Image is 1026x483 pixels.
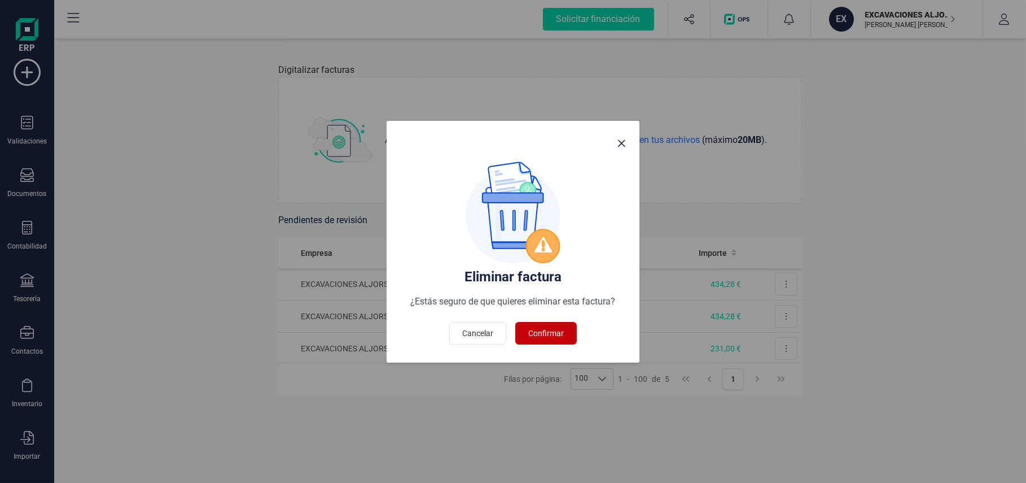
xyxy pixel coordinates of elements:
span: Confirmar [528,328,564,339]
button: Confirmar [515,322,577,345]
button: Close [612,134,630,153]
img: eliminar_remesa [466,162,560,263]
h4: Eliminar factura [400,268,626,286]
span: Cancelar [462,328,493,339]
button: Cancelar [449,322,506,345]
p: ¿Estás seguro de que quieres eliminar esta factura? [400,295,626,308]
